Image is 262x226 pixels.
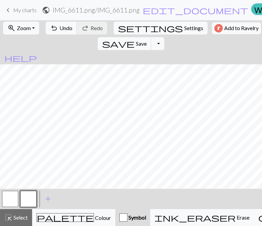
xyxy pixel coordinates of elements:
[136,40,147,47] span: Save
[212,22,261,34] button: Add to Ravelry
[53,6,140,14] h2: IMG_6611.png / IMG_6611.png
[94,214,111,221] span: Colour
[224,24,259,32] span: Add to Ravelry
[4,213,13,222] span: highlight_alt
[4,53,37,63] span: help
[59,25,72,31] span: Undo
[37,213,94,222] span: palette
[42,5,50,15] span: public
[115,209,150,226] button: Symbol
[184,24,203,32] span: Settings
[236,214,249,221] span: Erase
[13,7,37,13] span: My charts
[143,5,248,15] span: edit_document
[7,23,16,33] span: zoom_in
[46,22,77,35] button: Undo
[32,209,115,226] button: Colour
[118,24,183,32] i: Settings
[118,23,183,33] span: settings
[102,39,135,48] span: save
[17,25,31,31] span: Zoom
[3,22,39,35] button: Zoom
[214,24,223,32] img: Ravelry
[114,22,208,35] button: SettingsSettings
[4,5,12,15] span: keyboard_arrow_left
[50,23,58,33] span: undo
[44,194,52,204] span: add
[13,214,28,221] span: Select
[4,4,37,16] a: My charts
[150,209,254,226] button: Erase
[98,37,151,50] button: Save
[154,213,236,222] span: ink_eraser
[127,214,146,221] span: Symbol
